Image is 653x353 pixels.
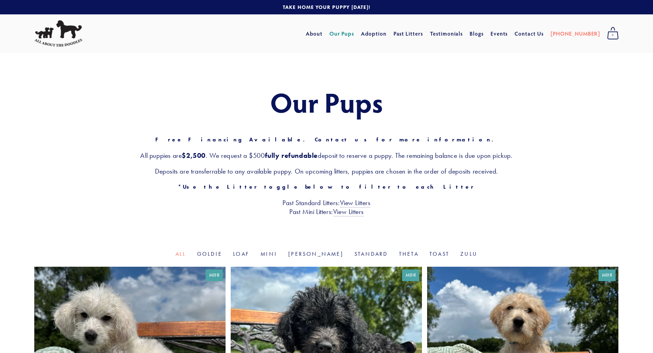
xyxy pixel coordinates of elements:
[430,251,449,257] a: Toast
[34,20,82,47] img: All About The Doodles
[491,27,508,40] a: Events
[34,167,619,176] h3: Deposits are transferrable to any available puppy. On upcoming litters, puppies are chosen in the...
[333,207,364,216] a: View Litters
[34,198,619,216] h3: Past Standard Litters: Past Mini Litters:
[178,184,475,190] strong: *Use the Litter toggle below to filter to each Litter
[34,87,619,117] h1: Our Pups
[470,27,484,40] a: Blogs
[261,251,277,257] a: Mini
[197,251,222,257] a: Goldie
[430,27,463,40] a: Testimonials
[361,27,387,40] a: Adoption
[607,31,619,40] span: 0
[176,251,186,257] a: All
[604,25,622,42] a: 0 items in cart
[515,27,544,40] a: Contact Us
[354,251,388,257] a: Standard
[265,151,318,160] strong: fully refundable
[34,151,619,160] h3: All puppies are . We request a $500 deposit to reserve a puppy. The remaining balance is due upon...
[340,199,371,207] a: View Litters
[182,151,206,160] strong: $2,500
[551,27,600,40] a: [PHONE_NUMBER]
[329,27,354,40] a: Our Pups
[306,27,323,40] a: About
[460,251,477,257] a: Zulu
[394,30,423,37] a: Past Litters
[399,251,419,257] a: Theta
[155,136,498,143] strong: Free Financing Available. Contact us for more information.
[288,251,343,257] a: [PERSON_NAME]
[233,251,250,257] a: Loaf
